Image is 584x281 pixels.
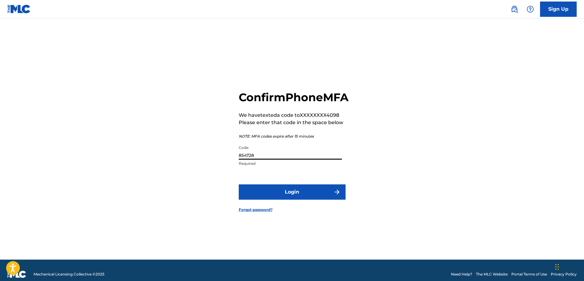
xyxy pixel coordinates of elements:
[239,134,349,139] p: NOTE: MFA codes expire after 15 minutes
[540,2,577,17] a: Sign Up
[239,91,349,104] h2: Confirm Phone MFA
[7,5,31,13] img: MLC Logo
[451,272,472,277] a: Need Help?
[524,3,536,15] div: Help
[555,258,559,276] div: Drag
[34,272,104,277] span: Mechanical Licensing Collective © 2025
[527,6,534,13] img: help
[7,271,26,278] img: logo
[553,252,584,281] iframe: Chat Widget
[511,6,518,13] img: search
[476,272,508,277] a: The MLC Website
[239,161,342,166] p: Required
[239,119,349,126] p: Please enter that code in the space below
[511,272,547,277] a: Portal Terms of Use
[239,207,273,213] a: Forgot password?
[551,272,577,277] a: Privacy Policy
[239,112,349,119] p: We have texted a code to XXXXXXXX4098
[333,188,341,196] img: f7272a7cc735f4ea7f67.svg
[508,3,521,15] a: Public Search
[239,184,346,200] button: Login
